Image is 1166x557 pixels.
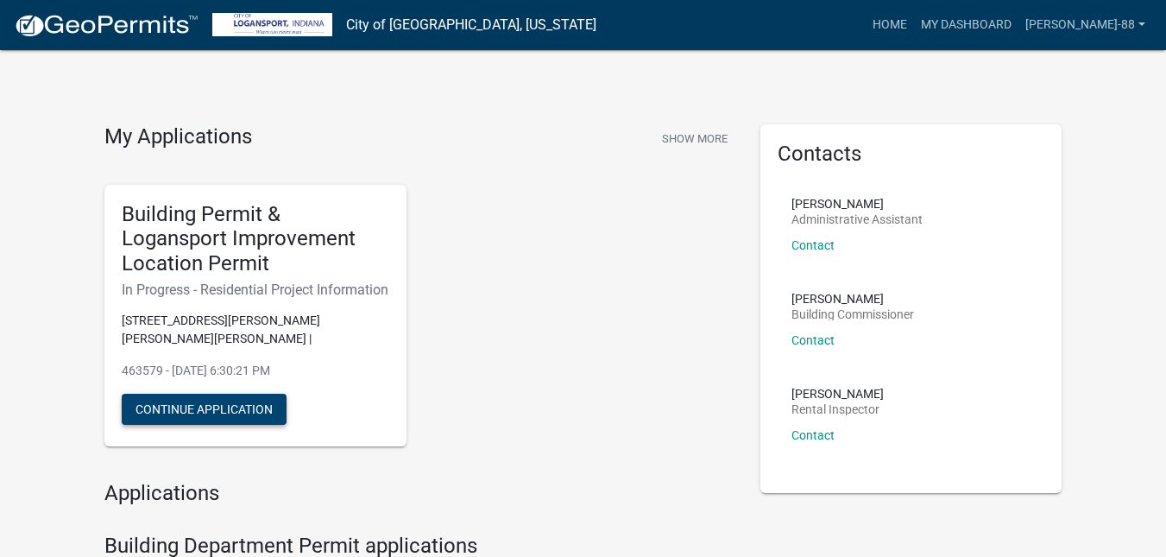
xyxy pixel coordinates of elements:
h4: My Applications [104,124,252,150]
p: [STREET_ADDRESS][PERSON_NAME][PERSON_NAME][PERSON_NAME] | [122,312,389,348]
img: City of Logansport, Indiana [212,13,332,36]
h6: In Progress - Residential Project Information [122,282,389,298]
button: Show More [655,124,734,153]
a: Contact [791,333,835,347]
h5: Building Permit & Logansport Improvement Location Permit [122,202,389,276]
p: Building Commissioner [791,308,914,320]
a: My Dashboard [914,9,1018,41]
p: Rental Inspector [791,403,884,415]
h5: Contacts [778,142,1045,167]
a: City of [GEOGRAPHIC_DATA], [US_STATE] [346,10,596,40]
p: [PERSON_NAME] [791,293,914,305]
a: [PERSON_NAME]-88 [1018,9,1152,41]
a: Home [866,9,914,41]
button: Continue Application [122,394,287,425]
p: [PERSON_NAME] [791,388,884,400]
p: [PERSON_NAME] [791,198,923,210]
a: Contact [791,238,835,252]
p: Administrative Assistant [791,213,923,225]
h4: Applications [104,481,734,506]
p: 463579 - [DATE] 6:30:21 PM [122,362,389,380]
a: Contact [791,428,835,442]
